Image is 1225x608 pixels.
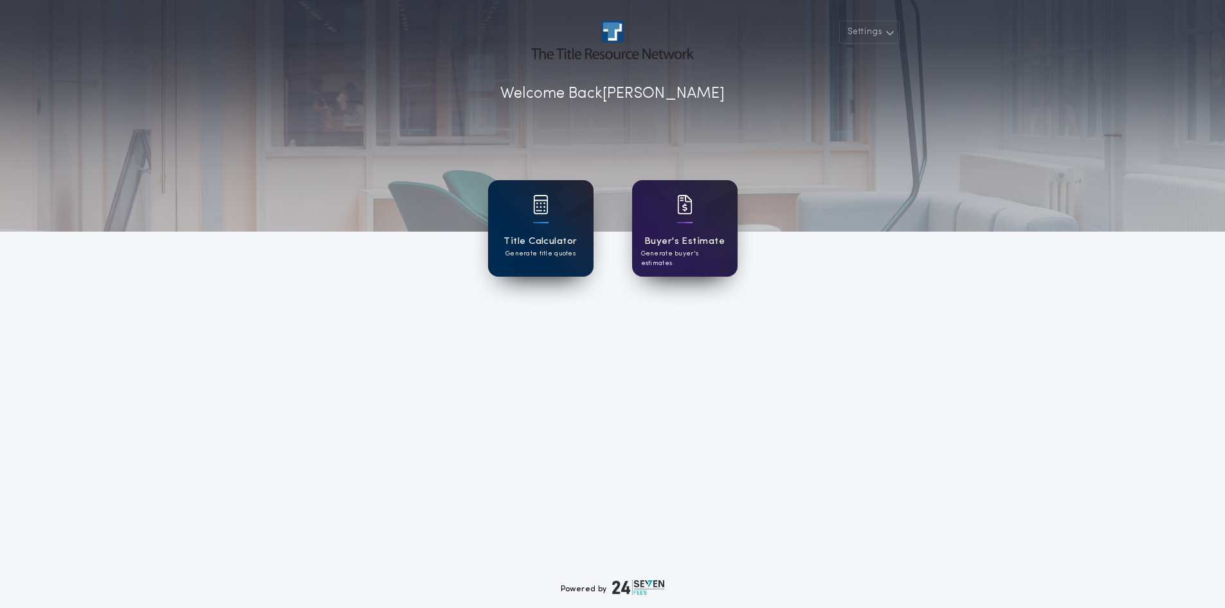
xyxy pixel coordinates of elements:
[632,180,738,277] a: card iconBuyer's EstimateGenerate buyer's estimates
[644,234,725,249] h1: Buyer's Estimate
[488,180,594,277] a: card iconTitle CalculatorGenerate title quotes
[533,195,549,214] img: card icon
[641,249,729,268] p: Generate buyer's estimates
[612,580,665,595] img: logo
[500,82,725,106] p: Welcome Back [PERSON_NAME]
[531,21,693,59] img: account-logo
[504,234,577,249] h1: Title Calculator
[561,580,665,595] div: Powered by
[839,21,900,44] button: Settings
[505,249,576,259] p: Generate title quotes
[677,195,693,214] img: card icon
